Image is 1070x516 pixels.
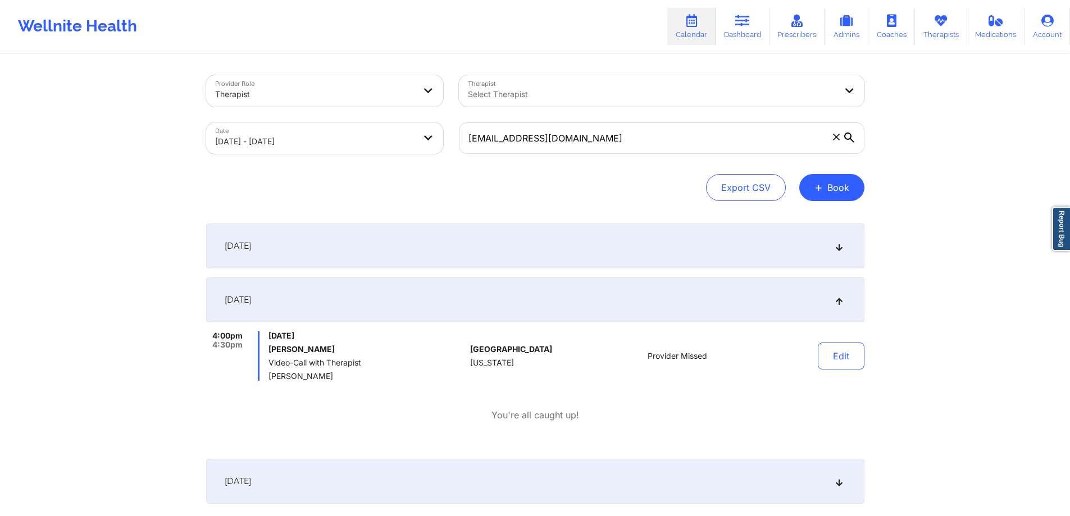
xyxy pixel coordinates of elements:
div: [DATE] - [DATE] [215,129,415,154]
span: + [814,184,823,190]
span: 4:00pm [212,331,243,340]
span: [DATE] [225,240,251,252]
span: [DATE] [268,331,466,340]
a: Report Bug [1052,207,1070,251]
span: [DATE] [225,294,251,305]
a: Medications [967,8,1025,45]
h6: [PERSON_NAME] [268,345,466,354]
div: Therapist [215,82,415,107]
button: Export CSV [706,174,786,201]
a: Calendar [667,8,716,45]
span: [GEOGRAPHIC_DATA] [470,345,552,354]
button: +Book [799,174,864,201]
p: You're all caught up! [491,409,579,422]
span: Video-Call with Therapist [268,358,466,367]
span: [PERSON_NAME] [268,372,466,381]
button: Edit [818,343,864,369]
a: Dashboard [716,8,770,45]
span: Provider Missed [648,351,707,360]
span: [DATE] [225,476,251,487]
a: Coaches [868,8,915,45]
a: Prescribers [770,8,825,45]
span: 4:30pm [212,340,243,349]
a: Therapists [915,8,967,45]
input: Search by patient email [459,122,864,154]
a: Admins [825,8,868,45]
a: Account [1025,8,1070,45]
span: [US_STATE] [470,358,514,367]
